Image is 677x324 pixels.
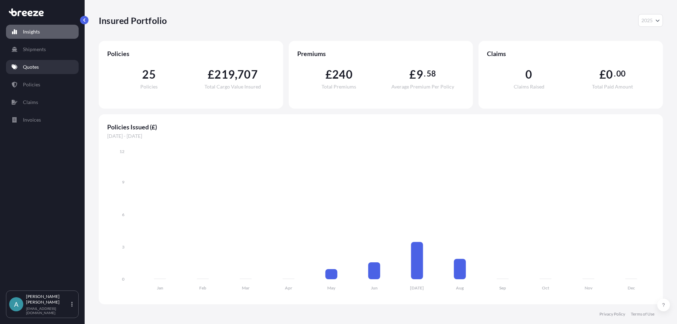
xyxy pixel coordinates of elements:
p: Claims [23,99,38,106]
tspan: Mar [242,285,250,291]
tspan: Dec [628,285,635,291]
p: [EMAIL_ADDRESS][DOMAIN_NAME] [26,306,70,315]
span: £ [599,69,606,80]
tspan: Jun [371,285,378,291]
button: Year Selector [638,14,663,27]
span: Total Cargo Value Insured [205,84,261,89]
p: Quotes [23,63,39,71]
span: 707 [237,69,258,80]
a: Shipments [6,42,79,56]
p: [PERSON_NAME] [PERSON_NAME] [26,294,70,305]
span: 0 [606,69,613,80]
tspan: 12 [120,149,124,154]
span: 219 [214,69,235,80]
span: 0 [525,69,532,80]
span: Average Premium Per Policy [391,84,454,89]
p: Insured Portfolio [99,15,167,26]
p: Insights [23,28,40,35]
tspan: Aug [456,285,464,291]
span: £ [409,69,416,80]
a: Invoices [6,113,79,127]
span: Claims Raised [514,84,544,89]
tspan: Apr [285,285,292,291]
p: Invoices [23,116,41,123]
span: Policies [140,84,158,89]
span: 25 [142,69,155,80]
span: £ [325,69,332,80]
span: . [424,71,426,77]
span: £ [208,69,214,80]
tspan: Nov [585,285,593,291]
tspan: 9 [122,179,124,185]
tspan: Feb [199,285,206,291]
span: 9 [416,69,423,80]
tspan: May [327,285,336,291]
span: [DATE] - [DATE] [107,133,654,140]
tspan: Sep [499,285,506,291]
span: 240 [332,69,353,80]
a: Insights [6,25,79,39]
tspan: 3 [122,244,124,250]
span: Policies Issued (£) [107,123,654,131]
span: , [235,69,237,80]
span: Total Premiums [322,84,356,89]
span: A [14,301,18,308]
tspan: 0 [122,276,124,282]
span: 00 [616,71,626,77]
tspan: Jan [157,285,163,291]
p: Shipments [23,46,46,53]
a: Quotes [6,60,79,74]
tspan: Oct [542,285,549,291]
a: Privacy Policy [599,311,625,317]
span: 58 [427,71,436,77]
span: 2025 [641,17,653,24]
a: Policies [6,78,79,92]
p: Policies [23,81,40,88]
span: Premiums [297,49,465,58]
a: Claims [6,95,79,109]
span: Policies [107,49,275,58]
span: Claims [487,49,654,58]
a: Terms of Use [631,311,654,317]
tspan: 6 [122,212,124,217]
tspan: [DATE] [410,285,424,291]
span: Total Paid Amount [592,84,633,89]
span: . [614,71,616,77]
